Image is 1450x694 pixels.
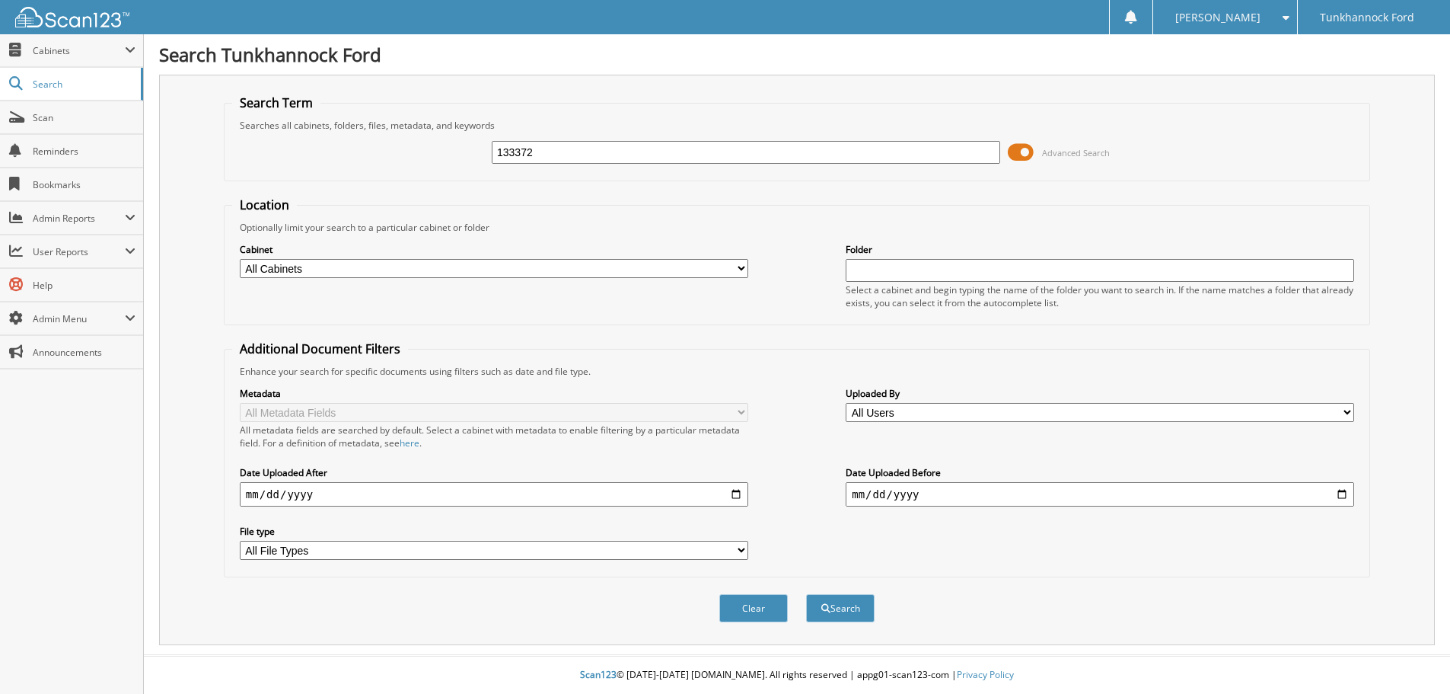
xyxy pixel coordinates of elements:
img: scan123-logo-white.svg [15,7,129,27]
span: Tunkhannock Ford [1320,13,1414,22]
iframe: Chat Widget [1374,621,1450,694]
span: Scan123 [580,668,617,681]
button: Clear [719,594,788,622]
div: © [DATE]-[DATE] [DOMAIN_NAME]. All rights reserved | appg01-scan123-com | [144,657,1450,694]
button: Search [806,594,875,622]
input: start [240,482,748,507]
span: Reminders [33,145,135,158]
legend: Location [232,197,297,213]
span: Help [33,279,135,292]
label: Date Uploaded Before [846,466,1354,479]
div: Optionally limit your search to a particular cabinet or folder [232,221,1362,234]
legend: Additional Document Filters [232,341,408,357]
legend: Search Term [232,94,320,111]
span: Announcements [33,346,135,359]
span: Bookmarks [33,178,135,191]
span: [PERSON_NAME] [1175,13,1260,22]
div: Select a cabinet and begin typing the name of the folder you want to search in. If the name match... [846,283,1354,309]
input: end [846,482,1354,507]
span: Admin Menu [33,312,125,325]
a: here [400,437,419,449]
span: Search [33,78,133,91]
a: Privacy Policy [957,668,1014,681]
span: Cabinets [33,44,125,57]
label: Cabinet [240,243,748,256]
label: Folder [846,243,1354,256]
div: Enhance your search for specific documents using filters such as date and file type. [232,365,1362,378]
div: All metadata fields are searched by default. Select a cabinet with metadata to enable filtering b... [240,424,748,449]
span: Admin Reports [33,212,125,225]
h1: Search Tunkhannock Ford [159,42,1435,67]
label: Metadata [240,387,748,400]
span: Scan [33,111,135,124]
div: Searches all cabinets, folders, files, metadata, and keywords [232,119,1362,132]
label: File type [240,525,748,538]
label: Uploaded By [846,387,1354,400]
span: Advanced Search [1042,147,1110,158]
label: Date Uploaded After [240,466,748,479]
span: User Reports [33,245,125,258]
